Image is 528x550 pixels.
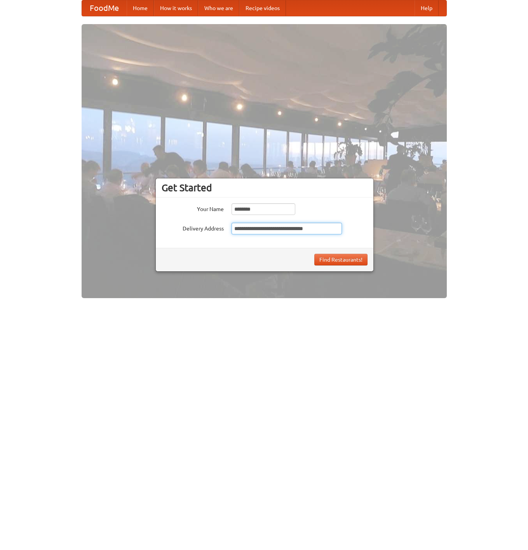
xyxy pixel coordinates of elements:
a: FoodMe [82,0,127,16]
a: Help [415,0,439,16]
a: Recipe videos [239,0,286,16]
a: How it works [154,0,198,16]
a: Home [127,0,154,16]
h3: Get Started [162,182,368,194]
label: Your Name [162,203,224,213]
button: Find Restaurants! [314,254,368,265]
a: Who we are [198,0,239,16]
label: Delivery Address [162,223,224,232]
